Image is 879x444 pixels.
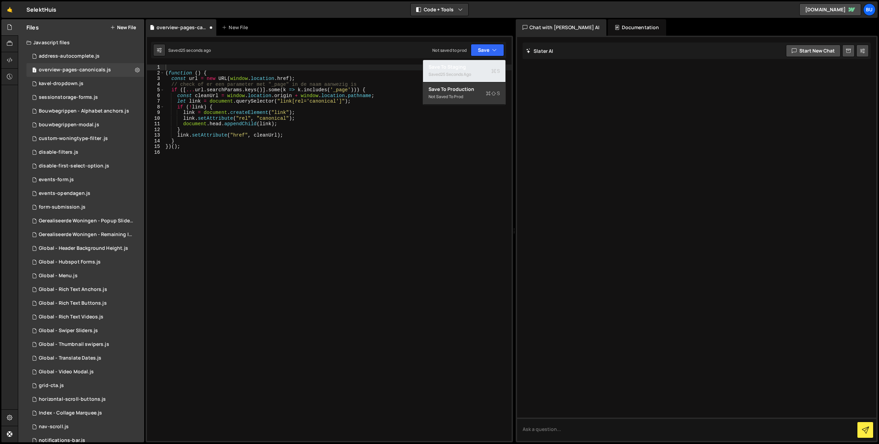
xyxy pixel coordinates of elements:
div: SelektHuis [26,5,57,14]
div: 13 [147,132,164,138]
div: 14 [147,138,164,144]
div: 5 [147,87,164,93]
div: kavel-dropdown.js [39,81,83,87]
div: overview-pages-canonicals.js [39,67,111,73]
div: 1 [147,65,164,70]
div: 3 [147,76,164,82]
div: overview-pages-canonicals.js [26,63,144,77]
div: Global - Swiper Sliders.js [39,328,98,334]
div: Index - Collage Marquee.js [39,410,102,416]
span: 1 [32,68,36,73]
div: overview-pages-canonicals.js [157,24,208,31]
div: Gerealiseerde Woningen - Remaining Images.js [39,232,134,238]
div: 3807/6690.js [26,296,144,310]
div: 25 seconds ago [181,47,211,53]
div: Javascript files [18,36,144,49]
button: Save [471,44,504,56]
div: 3807/10070.js [26,420,144,434]
div: Save to Staging [429,63,500,70]
div: disable-filters.js [39,149,78,155]
div: 3807/17740.js [26,187,144,200]
div: 3807/24517.js [26,393,144,406]
div: Bouwbegrippen - Alphabet anchors.js [39,108,129,114]
div: 16 [147,150,164,155]
div: 3807/12767.js [26,173,144,187]
div: 3807/41880.js [26,77,144,91]
div: 3807/9534.js [26,145,144,159]
a: 🤙 [1,1,18,18]
div: address-autocomplete.js [39,53,100,59]
div: 9 [147,110,164,116]
div: Gerealiseerde Woningen - Popup Slider.js [39,218,134,224]
a: [DOMAIN_NAME] [799,3,861,16]
div: grid-cta.js [39,383,64,389]
div: 3807/6684.js [26,242,144,255]
button: Code + Tools [411,3,468,16]
div: 3807/9474.js [26,338,144,351]
div: 2 [147,70,164,76]
div: 3807/6686.js [26,269,144,283]
div: Global - Translate Dates.js [39,355,101,361]
div: 11 [147,121,164,127]
div: 15 [147,144,164,150]
div: Global - Rich Text Buttons.js [39,300,107,306]
button: Save to ProductionS Not saved to prod [423,82,505,105]
button: Start new chat [786,45,841,57]
div: 8 [147,104,164,110]
div: form-submission.js [39,204,85,210]
div: Global - Video Modal.js [39,369,94,375]
div: Not saved to prod [432,47,467,53]
div: 3807/11488.js [26,200,144,214]
div: Global - Header Background Height.js [39,245,128,252]
div: 3807/6691.js [26,324,144,338]
div: 3807/9682.js [26,49,144,63]
div: Global - Hubspot Forms.js [39,259,101,265]
div: 3807/9408.js [26,118,144,132]
div: 3807/6689.js [26,310,144,324]
div: 3807/21510.js [26,379,144,393]
div: Not saved to prod [429,93,500,101]
div: Saved [168,47,211,53]
div: 3807/41884.js [26,91,144,104]
div: 3807/6682.js [26,406,144,420]
div: events-opendagen.js [39,190,90,197]
span: S [486,90,500,97]
div: Bu [863,3,876,16]
h2: Files [26,24,39,31]
div: 3807/17374.js [26,159,144,173]
div: events-form.js [39,177,74,183]
div: Chat with [PERSON_NAME] AI [516,19,606,36]
div: Save to Production [429,86,500,93]
div: New File [222,24,251,31]
div: nav-scroll.js [39,424,69,430]
div: 4 [147,82,164,87]
div: custom-woningtype-filter .js [39,136,108,142]
div: Saved [429,70,500,79]
div: 12 [147,127,164,133]
h2: Slater AI [526,48,553,54]
div: notifications-bar.js [39,437,85,444]
div: 10 [147,116,164,121]
div: 3807/6687.js [26,228,147,242]
div: sessionstorage-forms.js [39,94,98,101]
span: S [491,68,500,74]
div: 3807/6688.js [26,283,144,296]
div: 3807/6692.js [26,351,144,365]
div: horizontal-scroll-buttons.js [39,396,106,402]
div: Global - Rich Text Anchors.js [39,287,107,293]
div: 6 [147,93,164,99]
div: 3807/6693.js [26,365,144,379]
div: 3807/6683.js [26,214,147,228]
div: 3807/6685.js [26,255,144,269]
button: New File [110,25,136,30]
button: Save to StagingS Saved25 seconds ago [423,60,505,82]
div: Global - Rich Text Videos.js [39,314,103,320]
div: Global - Menu.js [39,273,78,279]
div: 3807/6681.js [26,104,144,118]
div: bouwbegrippen-modal.js [39,122,99,128]
div: disable-first-select-option.js [39,163,109,169]
div: 3807/12245.js [26,132,144,145]
div: 25 seconds ago [441,71,471,77]
div: Global - Thumbnail swipers.js [39,341,109,348]
div: 7 [147,98,164,104]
